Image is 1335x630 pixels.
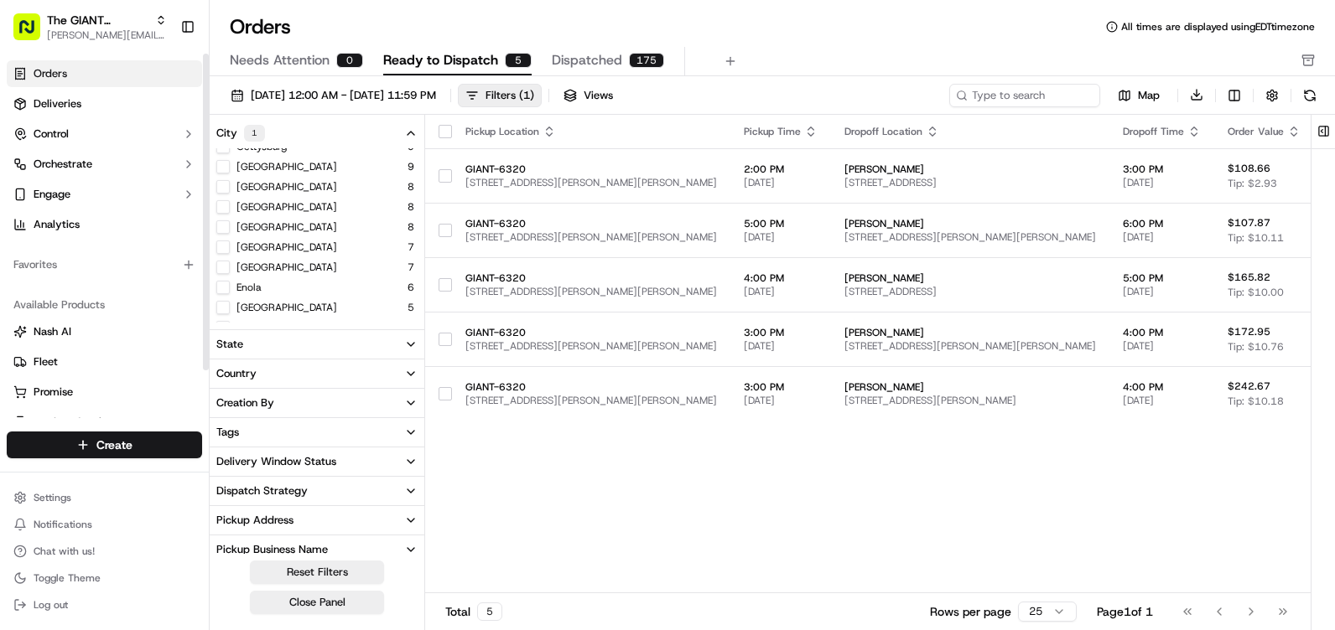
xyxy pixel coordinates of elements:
[408,180,414,194] span: 8
[236,160,337,173] label: [GEOGRAPHIC_DATA]
[216,513,293,528] div: Pickup Address
[285,165,305,185] button: Start new chat
[465,163,717,176] span: GIANT-6320
[505,53,532,68] div: 5
[7,379,202,405] button: Promise
[34,571,101,585] span: Toggle Theme
[1228,395,1284,408] span: Tip: $10.18
[34,598,68,612] span: Log out
[10,323,135,353] a: 📗Knowledge Base
[34,545,95,558] span: Chat with us!
[34,329,128,346] span: Knowledge Base
[7,60,202,87] a: Orders
[408,160,414,173] span: 9
[250,591,384,614] button: Close Panel
[34,385,73,400] span: Promise
[17,67,305,94] p: Welcome 👋
[158,329,269,346] span: API Documentation
[1228,325,1270,338] span: $172.95
[96,436,132,453] span: Create
[236,261,337,274] button: [GEOGRAPHIC_DATA]
[1097,603,1153,620] div: Page 1 of 1
[1123,176,1201,189] span: [DATE]
[744,163,818,176] span: 2:00 PM
[844,125,1096,138] div: Dropoff Location
[216,395,274,411] div: Creation By
[465,380,717,394] span: GIANT-6320
[408,261,414,274] span: 7
[34,66,67,81] span: Orders
[210,535,424,564] button: Pickup Business Name
[408,240,414,254] span: 7
[34,324,71,339] span: Nash AI
[1228,271,1270,284] span: $165.82
[465,394,717,407] span: [STREET_ADDRESS][PERSON_NAME][PERSON_NAME]
[1228,286,1284,299] span: Tip: $10.00
[7,121,202,147] button: Control
[236,220,337,234] label: [GEOGRAPHIC_DATA]
[251,88,436,103] span: [DATE] 12:00 AM - [DATE] 11:59 PM
[75,160,275,177] div: Start new chat
[336,53,363,68] div: 0
[1123,163,1201,176] span: 3:00 PM
[744,380,818,394] span: 3:00 PM
[477,602,502,621] div: 5
[486,88,534,103] div: Filters
[7,486,202,509] button: Settings
[465,285,717,298] span: [STREET_ADDRESS][PERSON_NAME][PERSON_NAME]
[408,200,414,214] span: 8
[244,125,265,142] div: 1
[210,118,424,148] button: City1
[230,13,291,40] h1: Orders
[744,125,818,138] div: Pickup Time
[216,542,328,557] div: Pickup Business Name
[223,84,444,107] button: [DATE] 12:00 AM - [DATE] 11:59 PM
[47,28,167,42] span: [PERSON_NAME][EMAIL_ADDRESS][PERSON_NAME][DOMAIN_NAME]
[216,483,308,498] div: Dispatch Strategy
[167,370,203,383] span: Pylon
[7,566,202,590] button: Toggle Theme
[118,369,203,383] a: Powered byPylon
[1298,84,1322,107] button: Refresh
[17,160,47,190] img: 1736555255976-a54dd68f-1ca7-489b-9aae-adbdc363a1c4
[584,88,613,103] span: Views
[236,281,262,294] label: Enola
[445,602,502,621] div: Total
[13,415,195,430] a: Product Catalog
[1228,162,1270,175] span: $108.66
[1123,285,1201,298] span: [DATE]
[236,321,288,334] button: Walnutport
[949,84,1100,107] input: Type to search
[1123,230,1201,244] span: [DATE]
[408,281,414,294] span: 6
[465,125,717,138] div: Pickup Location
[210,418,424,447] button: Tags
[465,176,717,189] span: [STREET_ADDRESS][PERSON_NAME][PERSON_NAME]
[34,217,80,232] span: Analytics
[1138,88,1160,103] span: Map
[465,230,717,244] span: [STREET_ADDRESS][PERSON_NAME][PERSON_NAME]
[844,163,1096,176] span: [PERSON_NAME]
[135,323,276,353] a: 💻API Documentation
[1228,231,1284,245] span: Tip: $10.11
[260,214,305,235] button: See all
[844,394,1096,407] span: [STREET_ADDRESS][PERSON_NAME]
[236,200,337,214] button: [GEOGRAPHIC_DATA]
[1123,217,1201,230] span: 6:00 PM
[210,359,424,388] button: Country
[210,506,424,534] button: Pickup Address
[744,339,818,353] span: [DATE]
[216,425,239,440] div: Tags
[35,160,65,190] img: 8016278978528_b943e370aa5ada12b00a_72.png
[844,230,1096,244] span: [STREET_ADDRESS][PERSON_NAME][PERSON_NAME]
[465,217,717,230] span: GIANT-6320
[236,301,337,314] label: [GEOGRAPHIC_DATA]
[7,7,174,47] button: The GIANT Company[PERSON_NAME][EMAIL_ADDRESS][PERSON_NAME][DOMAIN_NAME]
[1107,85,1171,106] button: Map
[844,339,1096,353] span: [STREET_ADDRESS][PERSON_NAME][PERSON_NAME]
[34,187,70,202] span: Engage
[55,260,90,273] span: [DATE]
